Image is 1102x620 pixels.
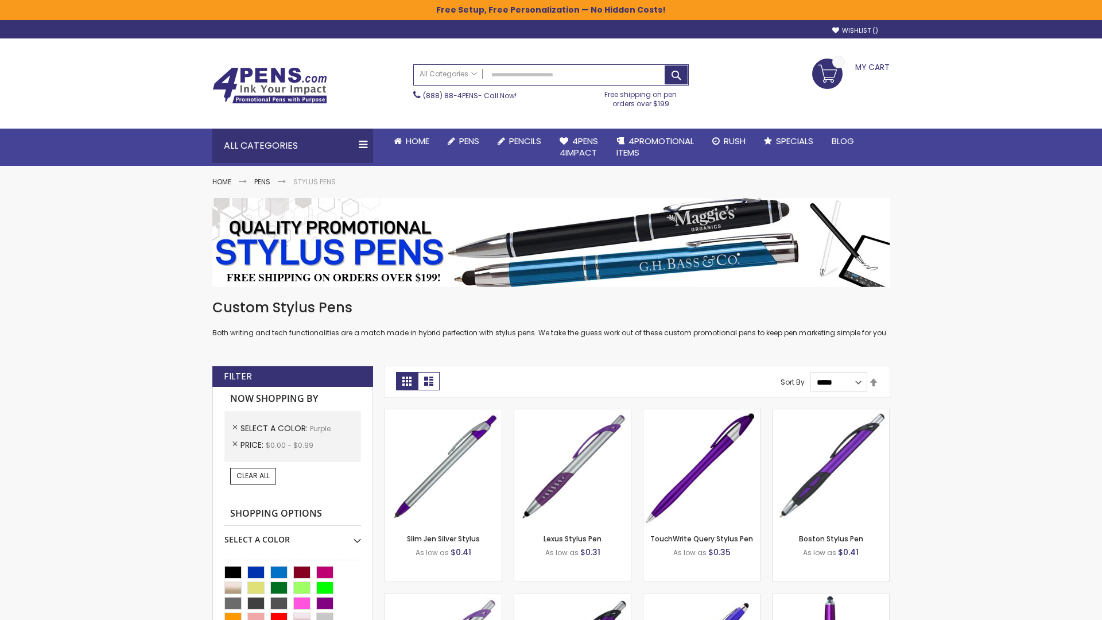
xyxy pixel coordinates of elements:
[832,135,854,147] span: Blog
[703,129,755,154] a: Rush
[838,547,859,558] span: $0.41
[724,135,746,147] span: Rush
[514,594,631,603] a: Lexus Metallic Stylus Pen-Purple
[616,135,694,158] span: 4PROMOTIONAL ITEMS
[773,409,889,418] a: Boston Stylus Pen-Purple
[776,135,813,147] span: Specials
[423,91,478,100] a: (888) 88-4PENS
[416,548,449,557] span: As low as
[420,69,477,79] span: All Categories
[560,135,598,158] span: 4Pens 4impact
[212,299,890,338] div: Both writing and tech functionalities are a match made in hybrid perfection with stylus pens. We ...
[293,177,336,187] strong: Stylus Pens
[550,129,607,166] a: 4Pens4impact
[407,534,480,544] a: Slim Jen Silver Stylus
[266,440,313,450] span: $0.00 - $0.99
[254,177,270,187] a: Pens
[803,548,836,557] span: As low as
[385,409,502,526] img: Slim Jen Silver Stylus-Purple
[643,409,760,526] img: TouchWrite Query Stylus Pen-Purple
[650,534,753,544] a: TouchWrite Query Stylus Pen
[544,534,602,544] a: Lexus Stylus Pen
[212,198,890,287] img: Stylus Pens
[212,299,890,317] h1: Custom Stylus Pens
[773,594,889,603] a: TouchWrite Command Stylus Pen-Purple
[451,547,471,558] span: $0.41
[459,135,479,147] span: Pens
[236,471,270,480] span: Clear All
[212,177,231,187] a: Home
[240,439,266,451] span: Price
[396,372,418,390] strong: Grid
[514,409,631,418] a: Lexus Stylus Pen-Purple
[509,135,541,147] span: Pencils
[773,409,889,526] img: Boston Stylus Pen-Purple
[385,409,502,418] a: Slim Jen Silver Stylus-Purple
[593,86,689,108] div: Free shipping on pen orders over $199
[822,129,863,154] a: Blog
[545,548,579,557] span: As low as
[755,129,822,154] a: Specials
[580,547,600,558] span: $0.31
[385,594,502,603] a: Boston Silver Stylus Pen-Purple
[212,67,327,104] img: 4Pens Custom Pens and Promotional Products
[385,129,439,154] a: Home
[423,91,517,100] span: - Call Now!
[607,129,703,166] a: 4PROMOTIONALITEMS
[230,468,276,484] a: Clear All
[643,409,760,418] a: TouchWrite Query Stylus Pen-Purple
[673,548,707,557] span: As low as
[708,547,731,558] span: $0.35
[212,129,373,163] div: All Categories
[514,409,631,526] img: Lexus Stylus Pen-Purple
[832,26,878,35] a: Wishlist
[439,129,488,154] a: Pens
[406,135,429,147] span: Home
[414,65,483,84] a: All Categories
[240,423,310,434] span: Select A Color
[224,387,361,411] strong: Now Shopping by
[781,377,805,387] label: Sort By
[488,129,550,154] a: Pencils
[224,370,252,383] strong: Filter
[224,502,361,526] strong: Shopping Options
[643,594,760,603] a: Sierra Stylus Twist Pen-Purple
[310,424,331,433] span: Purple
[224,526,361,545] div: Select A Color
[799,534,863,544] a: Boston Stylus Pen
[1007,589,1102,620] iframe: Google Customer Reviews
